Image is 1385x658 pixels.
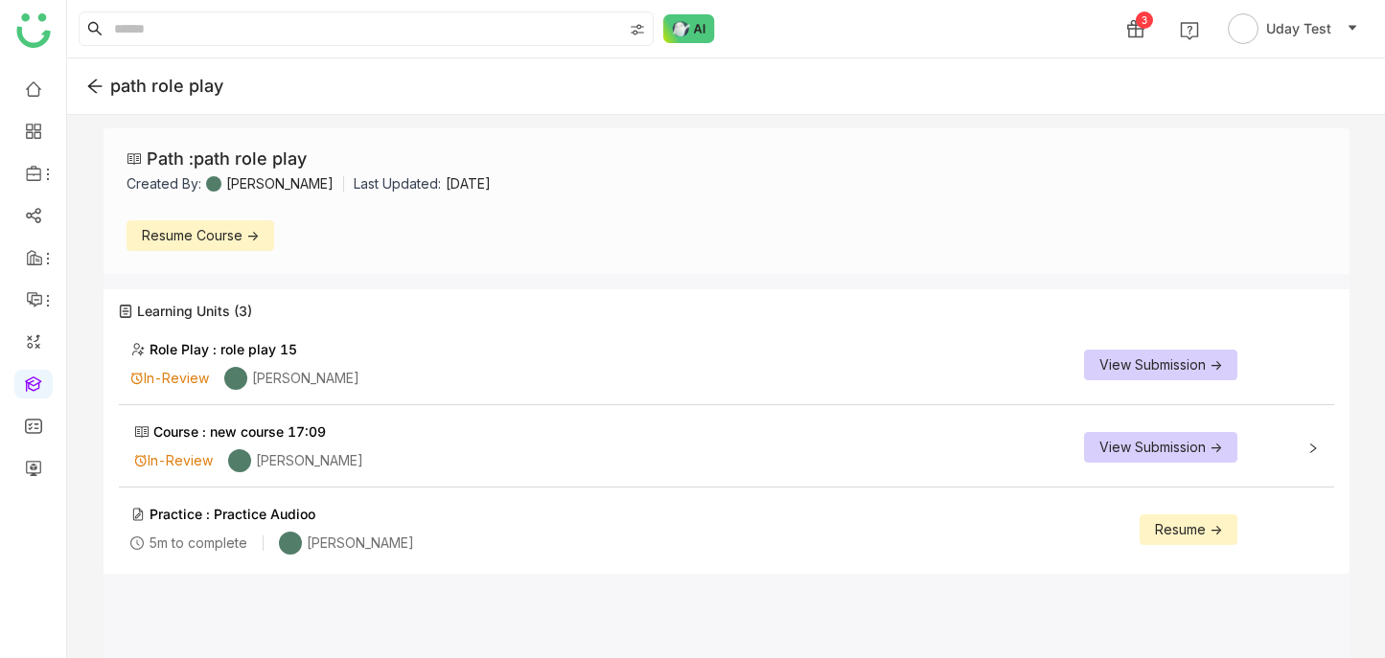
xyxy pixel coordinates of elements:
[1136,11,1153,29] div: 3
[228,449,251,472] img: 684a9b22de261c4b36a3d00f
[148,450,213,471] div: In-Review
[142,225,259,246] span: Resume Course ->
[1266,18,1331,39] span: Uday Test
[1228,13,1258,44] img: avatar
[1084,432,1237,463] button: View Submission ->
[1099,437,1222,458] span: View Submission ->
[137,305,252,318] span: Learning Units (3)
[119,305,132,318] img: union.svg
[119,328,1334,404] div: Role Play :role play 15In-Review[PERSON_NAME]View Submission ->
[210,421,326,442] div: new course 17:09
[252,368,359,389] div: [PERSON_NAME]
[630,22,645,37] img: search-type.svg
[446,177,491,191] div: [DATE]
[119,410,1334,487] div: Course :new course 17:09In-Review[PERSON_NAME]View Submission ->
[127,151,491,167] div: Path : path role play
[354,177,441,191] div: Last Updated:
[1155,519,1222,540] span: Resume ->
[206,176,221,192] img: 684a9b22de261c4b36a3d00f
[110,79,223,93] div: path role play
[127,220,274,251] button: Resume Course ->
[279,532,302,555] img: 684a9b22de261c4b36a3d00f
[149,533,247,554] div: 5m to complete
[134,421,326,442] div: Course :
[226,177,334,191] div: [PERSON_NAME]
[307,533,414,554] div: [PERSON_NAME]
[130,504,315,524] div: Practice :
[127,177,201,191] div: Created By:
[214,504,315,524] div: Practice Audioo
[1180,21,1199,40] img: help.svg
[119,492,1334,569] div: Practice :Practice Audioo5m to complete[PERSON_NAME]Resume ->
[220,339,297,359] div: role play 15
[256,450,363,471] div: [PERSON_NAME]
[130,339,297,359] div: Role Play :
[1084,350,1237,380] button: View Submission ->
[1140,514,1237,545] button: Resume ->
[1224,13,1362,44] button: Uday Test
[144,368,209,389] div: In-Review
[1099,354,1222,375] span: View Submission ->
[224,367,247,390] img: 684a9b22de261c4b36a3d00f
[663,14,715,43] img: ask-buddy-normal.svg
[16,13,51,48] img: logo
